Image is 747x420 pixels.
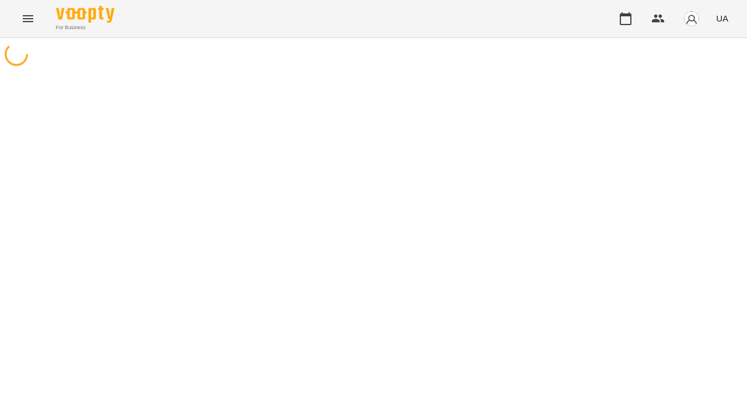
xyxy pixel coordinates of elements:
[711,8,733,29] button: UA
[683,10,700,27] img: avatar_s.png
[56,24,114,32] span: For Business
[716,12,728,24] span: UA
[56,6,114,23] img: Voopty Logo
[14,5,42,33] button: Menu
